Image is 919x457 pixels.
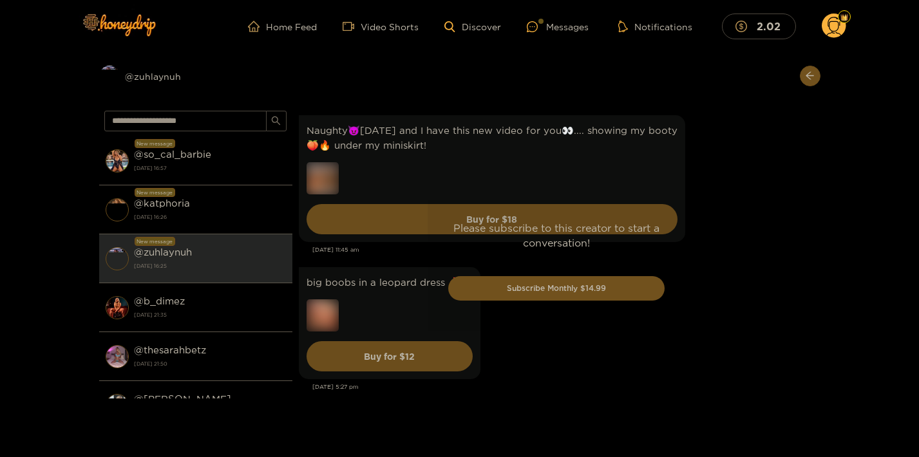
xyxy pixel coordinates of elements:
[134,393,231,404] strong: @ [PERSON_NAME]
[134,295,185,306] strong: @ b_dimez
[722,14,796,39] button: 2.02
[134,198,190,209] strong: @ katphoria
[106,345,129,368] img: conversation
[448,221,665,250] p: Please subscribe to this creator to start a conversation!
[134,344,206,355] strong: @ thesarahbetz
[106,296,129,319] img: conversation
[106,394,129,417] img: conversation
[805,71,815,82] span: arrow-left
[106,247,129,270] img: conversation
[134,247,192,257] strong: @ zuhlaynuh
[840,14,848,21] img: Fan Level
[106,198,129,221] img: conversation
[755,19,782,33] mark: 2.02
[134,260,286,272] strong: [DATE] 16:25
[527,19,589,34] div: Messages
[448,276,665,301] button: Subscribe Monthly $14.99
[735,21,753,32] span: dollar
[99,66,292,86] div: @zuhlaynuh
[135,188,175,197] div: New message
[134,309,286,321] strong: [DATE] 21:35
[271,116,281,127] span: search
[134,358,286,369] strong: [DATE] 21:50
[135,139,175,148] div: New message
[134,149,211,160] strong: @ so_cal_barbie
[134,211,286,223] strong: [DATE] 16:26
[87,66,131,86] div: Preview
[444,21,500,32] a: Discover
[343,21,419,32] a: Video Shorts
[343,21,361,32] span: video-camera
[800,66,820,86] button: arrow-left
[614,20,696,33] button: Notifications
[248,21,266,32] span: home
[134,162,286,174] strong: [DATE] 16:57
[106,149,129,173] img: conversation
[135,237,175,246] div: New message
[266,111,287,131] button: search
[248,21,317,32] a: Home Feed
